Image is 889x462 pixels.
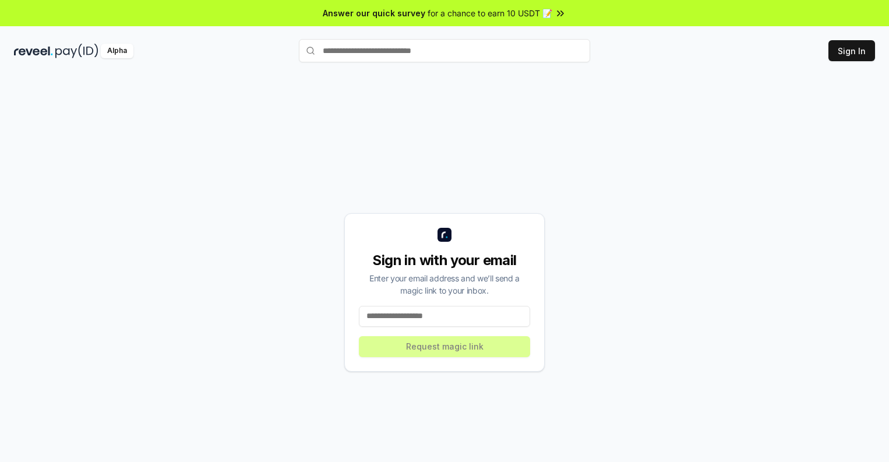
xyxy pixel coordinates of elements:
[323,7,425,19] span: Answer our quick survey
[14,44,53,58] img: reveel_dark
[359,272,530,297] div: Enter your email address and we’ll send a magic link to your inbox.
[438,228,451,242] img: logo_small
[101,44,133,58] div: Alpha
[828,40,875,61] button: Sign In
[359,251,530,270] div: Sign in with your email
[428,7,552,19] span: for a chance to earn 10 USDT 📝
[55,44,98,58] img: pay_id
